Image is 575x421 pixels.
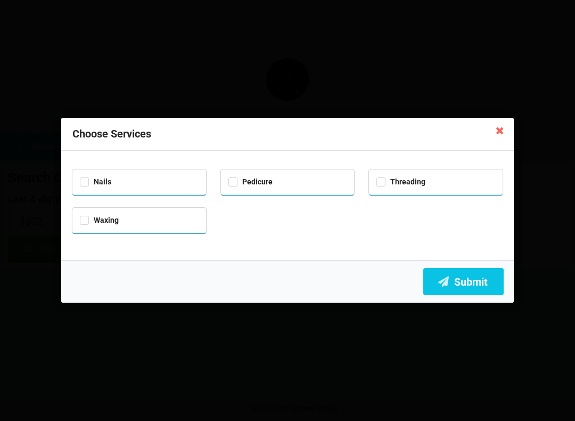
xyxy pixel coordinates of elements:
[376,177,425,187] label: Threading
[61,118,514,151] div: Choose Services
[423,268,504,295] button: Submit
[80,177,111,187] label: Nails
[228,177,273,187] label: Pedicure
[80,216,119,225] label: Waxing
